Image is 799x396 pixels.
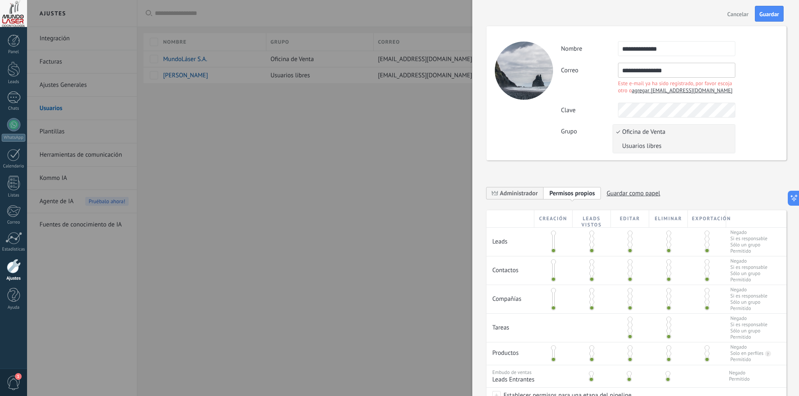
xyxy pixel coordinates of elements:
[486,187,543,199] span: Administrador
[2,247,26,252] div: Estadísticas
[730,229,767,236] span: Negado
[730,305,767,312] span: Permitido
[730,315,767,322] span: Negado
[2,276,26,281] div: Ajustes
[2,134,25,142] div: WhatsApp
[2,164,26,169] div: Calendario
[486,285,534,307] div: Compañías
[2,193,26,198] div: Listas
[759,11,779,17] span: Guardar
[2,106,26,111] div: Chats
[730,344,747,350] div: Negado
[2,220,26,225] div: Correo
[729,370,750,376] span: Negado
[618,80,735,94] div: Este e-mail ya ha sido registrado, por favor escoja otro o
[730,322,767,328] span: Si es responsable
[755,6,784,22] button: Guardar
[730,236,767,242] span: Si es responsable
[492,369,531,376] span: Embudo de ventas
[730,287,767,293] span: Negado
[2,79,26,85] div: Leads
[727,11,749,17] span: Cancelar
[549,189,595,197] span: Permisos propios
[765,351,769,357] div: ?
[730,328,767,334] span: Sólo un grupo
[730,293,767,299] span: Si es responsable
[486,314,534,336] div: Tareas
[632,87,732,94] span: agregar [EMAIL_ADDRESS][DOMAIN_NAME]
[730,264,767,271] span: Si es responsable
[613,128,732,136] span: Oficina de Venta
[730,357,751,363] div: Permitido
[613,142,732,150] span: Usuarios libres
[611,210,649,227] div: Editar
[15,373,22,380] span: 1
[649,210,687,227] div: Eliminar
[730,299,767,305] span: Sólo un grupo
[573,210,611,227] div: Leads vistos
[688,210,726,227] div: Exportación
[561,106,618,114] label: Clave
[607,187,660,200] span: Guardar como papel
[730,258,767,264] span: Negado
[730,248,767,254] span: Permitido
[730,277,767,283] span: Permitido
[730,350,764,357] div: Solo en perfiles
[2,49,26,55] div: Panel
[492,376,570,384] span: Leads Entrantes
[724,7,752,20] button: Cancelar
[729,376,750,382] span: Permitido
[730,271,767,277] span: Sólo un grupo
[486,342,534,361] div: Productos
[543,187,601,199] span: Add new role
[486,256,534,278] div: Contactos
[561,45,618,53] label: Nombre
[500,189,538,197] span: Administrador
[730,242,767,248] span: Sólo un grupo
[2,305,26,310] div: Ayuda
[730,334,767,340] span: Permitido
[534,210,573,227] div: Creación
[486,228,534,250] div: Leads
[561,128,618,135] label: Grupo
[561,66,618,74] label: Correo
